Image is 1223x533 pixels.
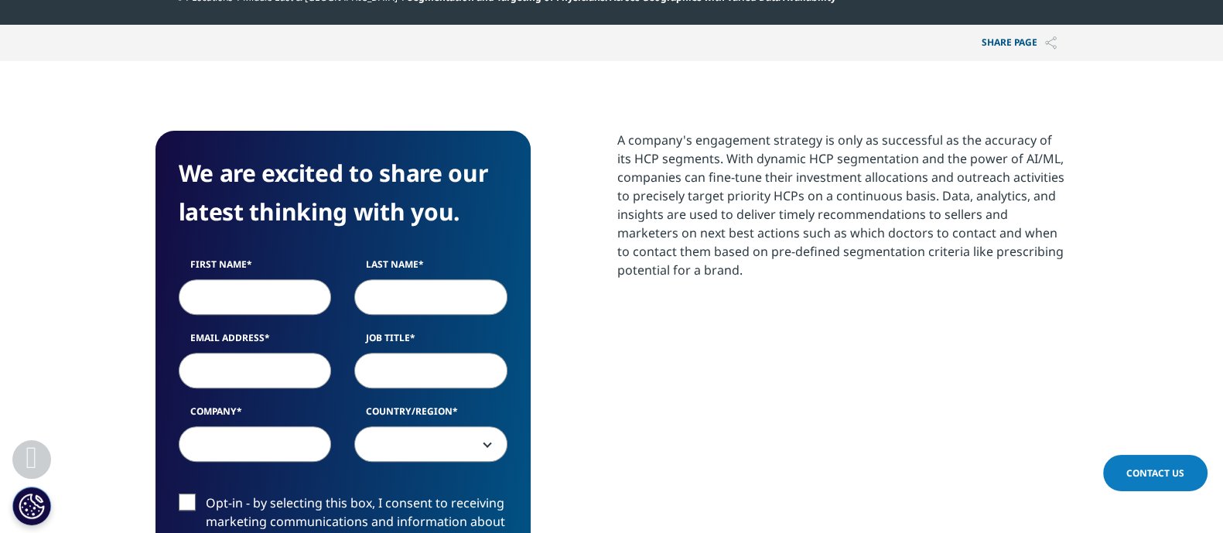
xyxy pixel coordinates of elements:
h4: We are excited to share our latest thinking with you. [179,154,507,231]
label: Last Name [354,258,507,279]
label: Email Address [179,331,332,353]
label: Job Title [354,331,507,353]
p: Share PAGE [970,25,1068,61]
div: A company's engagement strategy is only as successful as the accuracy of its HCP segments. With d... [617,131,1068,279]
a: Contact Us [1103,455,1208,491]
img: Share PAGE [1045,36,1057,50]
span: Contact Us [1126,466,1184,480]
button: Share PAGEShare PAGE [970,25,1068,61]
label: Country/Region [354,405,507,426]
label: Company [179,405,332,426]
label: First Name [179,258,332,279]
button: Cookies Settings [12,487,51,525]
